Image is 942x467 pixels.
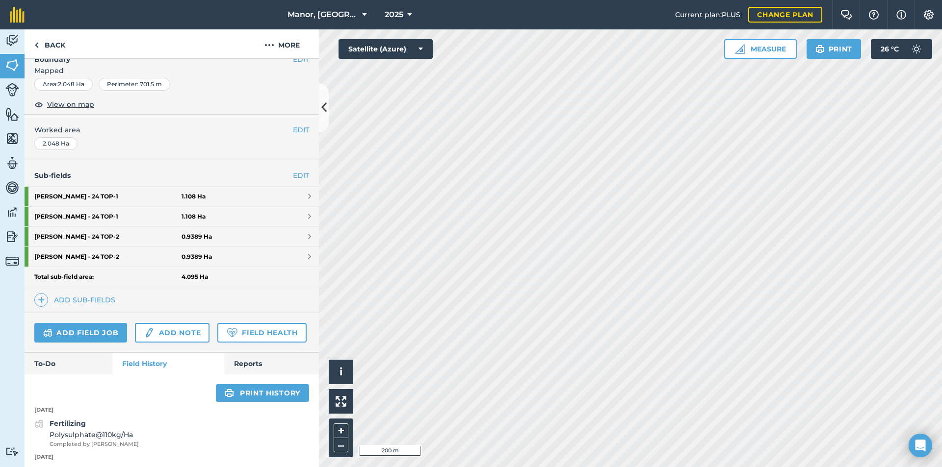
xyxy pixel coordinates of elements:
div: Perimeter : 701.5 m [99,78,170,91]
strong: 1.108 Ha [182,193,206,200]
img: svg+xml;base64,PHN2ZyB4bWxucz0iaHR0cDovL3d3dy53My5vcmcvMjAwMC9zdmciIHdpZHRoPSI1NiIgaGVpZ2h0PSI2MC... [5,58,19,73]
strong: 1.108 Ha [182,213,206,221]
img: svg+xml;base64,PD94bWwgdmVyc2lvbj0iMS4wIiBlbmNvZGluZz0idXRmLTgiPz4KPCEtLSBHZW5lcmF0b3I6IEFkb2JlIE... [5,447,19,456]
span: Worked area [34,124,309,135]
span: 2025 [385,9,403,21]
img: svg+xml;base64,PHN2ZyB4bWxucz0iaHR0cDovL3d3dy53My5vcmcvMjAwMC9zdmciIHdpZHRoPSI5IiBoZWlnaHQ9IjI0Ii... [34,39,39,51]
img: svg+xml;base64,PD94bWwgdmVyc2lvbj0iMS4wIiBlbmNvZGluZz0idXRmLTgiPz4KPCEtLSBHZW5lcmF0b3I6IEFkb2JlIE... [5,254,19,268]
img: svg+xml;base64,PD94bWwgdmVyc2lvbj0iMS4wIiBlbmNvZGluZz0idXRmLTgiPz4KPCEtLSBHZW5lcmF0b3I6IEFkb2JlIE... [43,327,52,339]
a: Add sub-fields [34,293,119,307]
a: EDIT [293,170,309,181]
img: svg+xml;base64,PD94bWwgdmVyc2lvbj0iMS4wIiBlbmNvZGluZz0idXRmLTgiPz4KPCEtLSBHZW5lcmF0b3I6IEFkb2JlIE... [5,229,19,244]
img: svg+xml;base64,PHN2ZyB4bWxucz0iaHR0cDovL3d3dy53My5vcmcvMjAwMC9zdmciIHdpZHRoPSI1NiIgaGVpZ2h0PSI2MC... [5,131,19,146]
img: svg+xml;base64,PD94bWwgdmVyc2lvbj0iMS4wIiBlbmNvZGluZz0idXRmLTgiPz4KPCEtLSBHZW5lcmF0b3I6IEFkb2JlIE... [5,180,19,195]
img: svg+xml;base64,PHN2ZyB4bWxucz0iaHR0cDovL3d3dy53My5vcmcvMjAwMC9zdmciIHdpZHRoPSI1NiIgaGVpZ2h0PSI2MC... [5,107,19,122]
img: svg+xml;base64,PD94bWwgdmVyc2lvbj0iMS4wIiBlbmNvZGluZz0idXRmLTgiPz4KPCEtLSBHZW5lcmF0b3I6IEFkb2JlIE... [907,39,926,59]
strong: 0.9389 Ha [182,233,212,241]
a: Change plan [748,7,822,23]
strong: 0.9389 Ha [182,253,212,261]
img: Ruler icon [735,44,745,54]
button: Measure [724,39,797,59]
strong: [PERSON_NAME] - 24 TOP - 1 [34,207,182,226]
strong: [PERSON_NAME] - 24 TOP - 2 [34,247,182,267]
img: A question mark icon [868,10,880,20]
p: [DATE] [25,453,319,462]
span: Current plan : PLUS [675,9,740,20]
strong: 4.095 Ha [182,273,208,281]
a: Add note [135,323,209,343]
img: svg+xml;base64,PD94bWwgdmVyc2lvbj0iMS4wIiBlbmNvZGluZz0idXRmLTgiPz4KPCEtLSBHZW5lcmF0b3I6IEFkb2JlIE... [5,33,19,48]
img: svg+xml;base64,PD94bWwgdmVyc2lvbj0iMS4wIiBlbmNvZGluZz0idXRmLTgiPz4KPCEtLSBHZW5lcmF0b3I6IEFkb2JlIE... [5,205,19,220]
a: Add field job [34,323,127,343]
img: svg+xml;base64,PD94bWwgdmVyc2lvbj0iMS4wIiBlbmNvZGluZz0idXRmLTgiPz4KPCEtLSBHZW5lcmF0b3I6IEFkb2JlIE... [5,83,19,97]
span: View on map [47,99,94,110]
a: Print history [216,384,309,402]
button: Print [807,39,862,59]
img: A cog icon [923,10,935,20]
button: + [334,423,348,438]
img: fieldmargin Logo [10,7,25,23]
span: i [340,366,342,378]
span: Manor, [GEOGRAPHIC_DATA], [GEOGRAPHIC_DATA] [288,9,358,21]
img: svg+xml;base64,PHN2ZyB4bWxucz0iaHR0cDovL3d3dy53My5vcmcvMjAwMC9zdmciIHdpZHRoPSIxOCIgaGVpZ2h0PSIyNC... [34,98,43,110]
a: [PERSON_NAME] - 24 TOP-11.108 Ha [25,187,319,206]
span: Polysulphate @ 110 kg / Ha [50,429,139,440]
img: svg+xml;base64,PHN2ZyB4bWxucz0iaHR0cDovL3d3dy53My5vcmcvMjAwMC9zdmciIHdpZHRoPSIxNCIgaGVpZ2h0PSIyNC... [38,294,45,306]
button: i [329,360,353,384]
a: Reports [224,353,319,374]
button: Satellite (Azure) [339,39,433,59]
div: Area : 2.048 Ha [34,78,93,91]
img: svg+xml;base64,PD94bWwgdmVyc2lvbj0iMS4wIiBlbmNvZGluZz0idXRmLTgiPz4KPCEtLSBHZW5lcmF0b3I6IEFkb2JlIE... [34,418,44,430]
a: [PERSON_NAME] - 24 TOP-20.9389 Ha [25,247,319,267]
a: [PERSON_NAME] - 24 TOP-20.9389 Ha [25,227,319,246]
button: EDIT [293,124,309,135]
p: [DATE] [25,406,319,415]
span: Completed by [PERSON_NAME] [50,440,139,449]
strong: Total sub-field area: [34,273,182,281]
img: svg+xml;base64,PHN2ZyB4bWxucz0iaHR0cDovL3d3dy53My5vcmcvMjAwMC9zdmciIHdpZHRoPSIxNyIgaGVpZ2h0PSIxNy... [896,9,906,21]
img: Two speech bubbles overlapping with the left bubble in the forefront [840,10,852,20]
a: To-Do [25,353,112,374]
a: FertilizingPolysulphate@110kg/HaCompleted by [PERSON_NAME] [34,418,139,448]
button: More [245,29,319,58]
div: Open Intercom Messenger [909,434,932,457]
span: 26 ° C [881,39,899,59]
strong: [PERSON_NAME] - 24 TOP - 2 [34,227,182,246]
img: svg+xml;base64,PHN2ZyB4bWxucz0iaHR0cDovL3d3dy53My5vcmcvMjAwMC9zdmciIHdpZHRoPSIxOSIgaGVpZ2h0PSIyNC... [815,43,825,55]
button: View on map [34,98,94,110]
button: – [334,438,348,452]
span: Mapped [25,65,319,76]
button: 26 °C [871,39,932,59]
div: 2.048 Ha [34,137,78,150]
h4: Sub-fields [25,170,319,181]
img: svg+xml;base64,PD94bWwgdmVyc2lvbj0iMS4wIiBlbmNvZGluZz0idXRmLTgiPz4KPCEtLSBHZW5lcmF0b3I6IEFkb2JlIE... [144,327,155,339]
img: svg+xml;base64,PHN2ZyB4bWxucz0iaHR0cDovL3d3dy53My5vcmcvMjAwMC9zdmciIHdpZHRoPSIyMCIgaGVpZ2h0PSIyNC... [264,39,274,51]
a: Back [25,29,75,58]
a: Field Health [217,323,306,343]
strong: [PERSON_NAME] - 24 TOP - 1 [34,187,182,206]
img: Four arrows, one pointing top left, one top right, one bottom right and the last bottom left [336,396,346,407]
img: svg+xml;base64,PHN2ZyB4bWxucz0iaHR0cDovL3d3dy53My5vcmcvMjAwMC9zdmciIHdpZHRoPSIxOSIgaGVpZ2h0PSIyNC... [225,387,234,399]
button: EDIT [293,54,309,65]
a: Field History [112,353,224,374]
strong: Fertilizing [50,419,86,428]
a: [PERSON_NAME] - 24 TOP-11.108 Ha [25,207,319,226]
img: svg+xml;base64,PD94bWwgdmVyc2lvbj0iMS4wIiBlbmNvZGluZz0idXRmLTgiPz4KPCEtLSBHZW5lcmF0b3I6IEFkb2JlIE... [5,156,19,171]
